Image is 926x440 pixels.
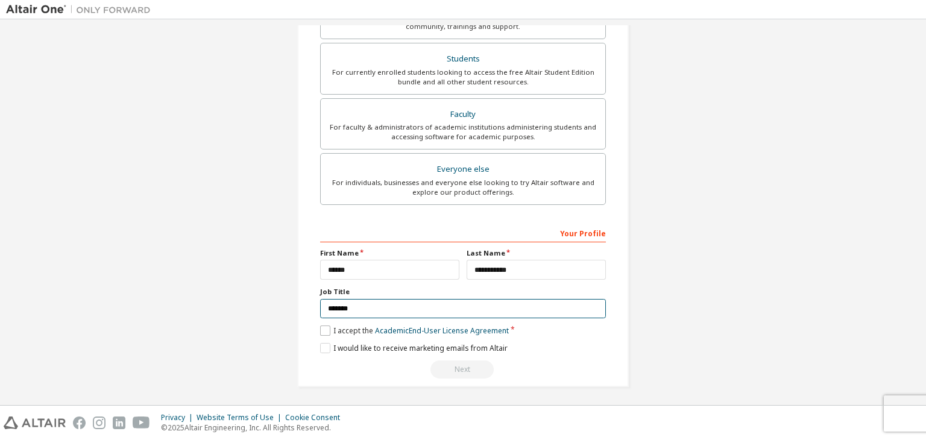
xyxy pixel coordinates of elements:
img: facebook.svg [73,416,86,429]
div: Read and acccept EULA to continue [320,360,606,379]
img: youtube.svg [133,416,150,429]
label: Last Name [467,248,606,258]
div: For individuals, businesses and everyone else looking to try Altair software and explore our prod... [328,178,598,197]
div: Privacy [161,413,197,423]
div: Faculty [328,106,598,123]
div: Your Profile [320,223,606,242]
img: altair_logo.svg [4,416,66,429]
div: Cookie Consent [285,413,347,423]
div: For faculty & administrators of academic institutions administering students and accessing softwa... [328,122,598,142]
img: linkedin.svg [113,416,125,429]
img: Altair One [6,4,157,16]
label: Job Title [320,287,606,297]
div: Website Terms of Use [197,413,285,423]
label: I would like to receive marketing emails from Altair [320,343,508,353]
label: First Name [320,248,459,258]
label: I accept the [320,325,509,336]
img: instagram.svg [93,416,106,429]
div: Everyone else [328,161,598,178]
div: For currently enrolled students looking to access the free Altair Student Edition bundle and all ... [328,68,598,87]
p: © 2025 Altair Engineering, Inc. All Rights Reserved. [161,423,347,433]
div: Students [328,51,598,68]
a: Academic End-User License Agreement [375,325,509,336]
